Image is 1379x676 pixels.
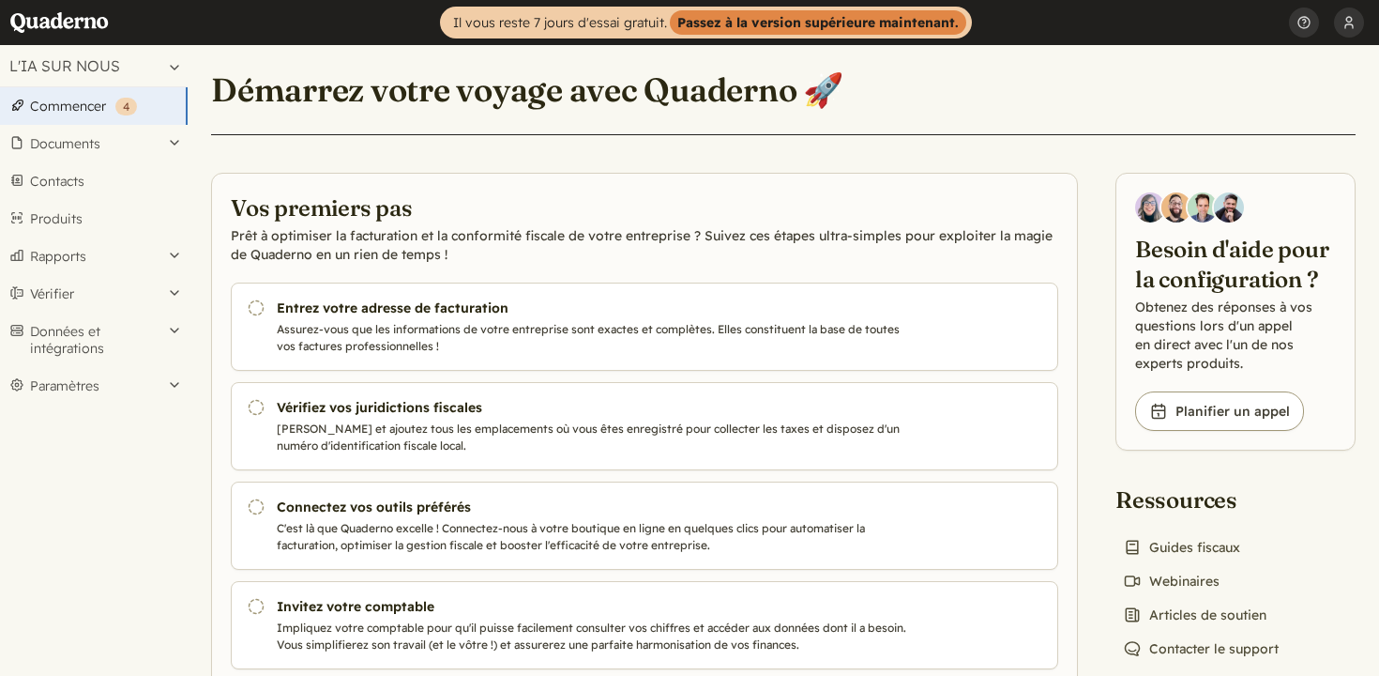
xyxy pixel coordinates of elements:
[1115,568,1227,594] a: Webinaires
[1161,192,1191,223] img: Jairo Fumero, responsable de compte chez Quaderno
[1149,607,1266,623] font: Articles de soutien
[231,382,1058,470] a: Vérifiez vos juridictions fiscales [PERSON_NAME] et ajoutez tous les emplacements où vous êtes en...
[1135,192,1165,223] img: Diana Carrasco, chargée de compte chez Quaderno
[277,300,508,316] font: Entrez votre adresse de facturation
[1149,573,1220,590] font: Webinaires
[231,581,1058,669] a: Invitez votre comptable Impliquez votre comptable pour qu'il puisse facilement consulter vos chif...
[677,14,959,31] font: Passez à la version supérieure maintenant.
[1115,602,1274,628] a: Articles de soutien
[211,69,843,110] font: Démarrez votre voyage avec Quaderno 🚀
[1188,192,1218,223] img: Ivo Oltmans, Business Developer chez Quaderno
[1115,534,1248,561] a: Guides fiscaux
[1135,392,1304,431] a: Planifier un appel
[1214,192,1244,223] img: Javier Rubio, DevRel chez Quaderno
[1175,403,1290,420] font: Planifier un appel
[1149,640,1279,657] font: Contacter le support
[9,56,120,75] font: L'IA SUR NOUS
[277,521,865,552] font: C'est là que Quaderno excelle ! Connectez-nous à votre boutique en ligne en quelques clics pour a...
[30,323,104,357] font: Données et intégrations
[231,227,1053,263] font: Prêt à optimiser la facturation et la conformité fiscale de votre entreprise ? Suivez ces étapes ...
[277,422,900,453] font: [PERSON_NAME] et ajoutez tous les emplacements où vous êtes enregistré pour collecter les taxes e...
[30,210,83,227] font: Produits
[440,7,972,38] a: Il vous reste 7 jours d'essai gratuit.Passez à la version supérieure maintenant.
[1135,299,1312,372] font: Obtenez des réponses à vos questions lors d'un appel en direct avec l'un de nos experts produits.
[277,621,906,652] font: Impliquez votre comptable pour qu'il puisse facilement consulter vos chiffres et accéder aux donn...
[1149,539,1240,556] font: Guides fiscaux
[277,399,482,416] font: Vérifiez vos juridictions fiscales
[1135,235,1328,293] font: Besoin d'aide pour la configuration ?
[277,598,434,615] font: Invitez votre comptable
[231,482,1058,570] a: Connectez vos outils préférés C'est là que Quaderno excelle ! Connectez-nous à votre boutique en ...
[453,14,667,31] font: Il vous reste 7 jours d'essai gratuit.
[30,135,100,152] font: Documents
[277,322,900,353] font: Assurez-vous que les informations de votre entreprise sont exactes et complètes. Elles constituen...
[30,285,74,302] font: Vérifier
[30,98,106,115] font: Commencer
[231,283,1058,371] a: Entrez votre adresse de facturation Assurez-vous que les informations de votre entreprise sont ex...
[231,193,413,222] font: Vos premiers pas
[277,499,471,515] font: Connectez vos outils préférés
[30,173,84,190] font: Contacts
[123,100,129,114] font: 4
[1115,485,1237,514] font: Ressources
[30,248,86,265] font: Rapports
[30,377,99,394] font: Paramètres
